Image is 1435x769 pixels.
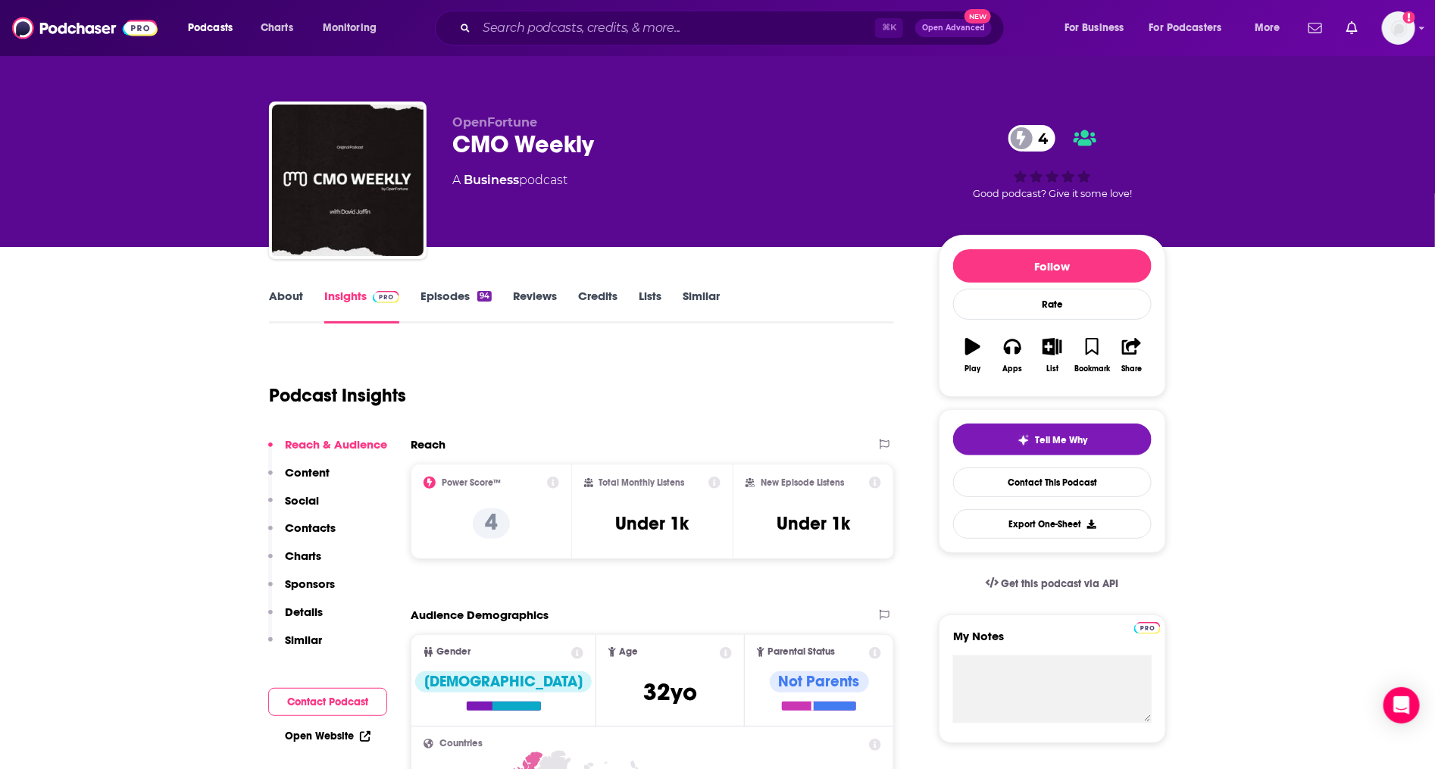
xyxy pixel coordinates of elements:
span: Podcasts [188,17,233,39]
h3: Under 1k [777,512,850,535]
span: Age [619,647,638,657]
button: Follow [953,249,1152,283]
h2: Total Monthly Listens [599,477,685,488]
button: Show profile menu [1382,11,1415,45]
button: Similar [268,633,322,661]
span: Monitoring [323,17,377,39]
button: open menu [177,16,252,40]
p: Reach & Audience [285,437,387,452]
p: 4 [473,508,510,539]
a: Get this podcast via API [974,565,1131,602]
img: CMO Weekly [272,105,424,256]
span: More [1255,17,1280,39]
button: Share [1112,328,1152,383]
span: ⌘ K [875,18,903,38]
span: Gender [436,647,471,657]
span: Parental Status [768,647,835,657]
div: [DEMOGRAPHIC_DATA] [415,671,592,692]
div: List [1046,364,1058,374]
span: Logged in as ehladik [1382,11,1415,45]
div: Rate [953,289,1152,320]
h3: Under 1k [615,512,689,535]
span: 32 yo [643,677,697,707]
a: Show notifications dropdown [1340,15,1364,41]
img: User Profile [1382,11,1415,45]
a: Pro website [1134,620,1161,634]
span: Countries [439,739,483,749]
a: Lists [639,289,661,324]
a: Charts [251,16,302,40]
button: Content [268,465,330,493]
button: Social [268,493,319,521]
button: List [1033,328,1072,383]
span: New [964,9,992,23]
button: Contacts [268,520,336,549]
p: Contacts [285,520,336,535]
div: Not Parents [770,671,869,692]
div: Play [965,364,981,374]
span: For Business [1065,17,1124,39]
a: Show notifications dropdown [1302,15,1328,41]
div: Search podcasts, credits, & more... [449,11,1019,45]
button: open menu [1054,16,1143,40]
a: 4 [1008,125,1056,152]
h2: Audience Demographics [411,608,549,622]
input: Search podcasts, credits, & more... [477,16,875,40]
a: About [269,289,303,324]
h2: Power Score™ [442,477,501,488]
svg: Add a profile image [1403,11,1415,23]
button: open menu [1140,16,1244,40]
button: open menu [1244,16,1299,40]
div: Share [1121,364,1142,374]
button: Play [953,328,993,383]
p: Charts [285,549,321,563]
button: Apps [993,328,1032,383]
p: Details [285,605,323,619]
div: A podcast [452,171,567,189]
button: Export One-Sheet [953,509,1152,539]
span: OpenFortune [452,115,537,130]
p: Similar [285,633,322,647]
button: Charts [268,549,321,577]
span: Tell Me Why [1036,434,1088,446]
h2: Reach [411,437,446,452]
button: Bookmark [1072,328,1111,383]
img: Podchaser Pro [1134,622,1161,634]
a: InsightsPodchaser Pro [324,289,399,324]
span: 4 [1024,125,1056,152]
span: Get this podcast via API [1002,577,1119,590]
button: Sponsors [268,577,335,605]
h2: New Episode Listens [761,477,844,488]
a: Reviews [513,289,557,324]
a: Open Website [285,730,370,742]
img: tell me why sparkle [1018,434,1030,446]
span: For Podcasters [1149,17,1222,39]
div: Apps [1003,364,1023,374]
p: Content [285,465,330,480]
button: Contact Podcast [268,688,387,716]
button: Details [268,605,323,633]
label: My Notes [953,629,1152,655]
p: Social [285,493,319,508]
div: Bookmark [1074,364,1110,374]
a: Contact This Podcast [953,467,1152,497]
span: Open Advanced [922,24,985,32]
button: tell me why sparkleTell Me Why [953,424,1152,455]
span: Good podcast? Give it some love! [973,188,1132,199]
p: Sponsors [285,577,335,591]
a: Business [464,173,519,187]
span: Charts [261,17,293,39]
a: Episodes94 [420,289,492,324]
button: open menu [312,16,396,40]
a: Similar [683,289,720,324]
img: Podchaser Pro [373,291,399,303]
img: Podchaser - Follow, Share and Rate Podcasts [12,14,158,42]
h1: Podcast Insights [269,384,406,407]
button: Reach & Audience [268,437,387,465]
a: Credits [578,289,617,324]
button: Open AdvancedNew [915,19,992,37]
div: 94 [477,291,492,302]
div: Open Intercom Messenger [1383,687,1420,724]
